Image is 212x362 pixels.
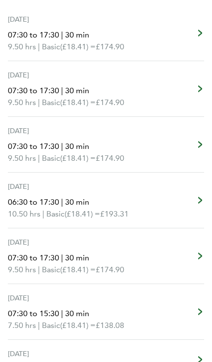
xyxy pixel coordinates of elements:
[42,97,60,109] span: Basic
[8,284,204,340] a: [DATE]
[8,197,59,207] span: 06:30 to 17:30
[61,86,63,95] span: |
[60,265,96,274] span: (£18.41) =
[61,197,63,207] span: |
[61,30,63,39] span: |
[8,125,132,137] div: [DATE]
[8,209,40,218] span: 10.50 hrs
[8,253,59,262] span: 07:30 to 17:30
[8,321,36,330] span: 7.50 hrs
[8,153,36,163] span: 9.50 hrs
[46,208,65,220] span: Basic
[100,209,129,218] span: £193.31
[38,42,40,51] span: |
[8,309,59,318] span: 07:30 to 15:30
[61,142,63,151] span: |
[8,117,204,173] a: [DATE]
[8,228,204,284] a: [DATE]
[8,142,59,151] span: 07:30 to 17:30
[65,197,89,207] span: 30 min
[96,321,124,330] span: £138.08
[42,41,60,53] span: Basic
[65,86,89,95] span: 30 min
[42,209,44,218] span: |
[60,42,96,51] span: (£18.41) =
[65,253,89,262] span: 30 min
[65,142,89,151] span: 30 min
[38,98,40,107] span: |
[96,42,124,51] span: £174.90
[8,42,36,51] span: 9.50 hrs
[96,98,124,107] span: £174.90
[8,265,36,274] span: 9.50 hrs
[60,321,96,330] span: (£18.41) =
[8,348,79,360] div: [DATE]
[8,13,132,25] div: [DATE]
[65,30,89,39] span: 30 min
[8,181,137,192] div: [DATE]
[61,309,63,318] span: |
[96,153,124,163] span: £174.90
[60,98,96,107] span: (£18.41) =
[65,309,89,318] span: 30 min
[38,321,40,330] span: |
[8,292,132,304] div: [DATE]
[8,5,204,61] a: [DATE]
[38,153,40,163] span: |
[8,86,59,95] span: 07:30 to 17:30
[38,265,40,274] span: |
[96,265,124,274] span: £174.90
[8,69,132,81] div: [DATE]
[8,173,204,228] a: [DATE]
[42,152,60,164] span: Basic
[60,153,96,163] span: (£18.41) =
[8,98,36,107] span: 9.50 hrs
[61,253,63,262] span: |
[65,209,100,218] span: (£18.41) =
[8,61,204,117] a: [DATE]
[8,30,59,39] span: 07:30 to 17:30
[8,236,132,248] div: [DATE]
[42,264,60,276] span: Basic
[42,320,60,331] span: Basic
